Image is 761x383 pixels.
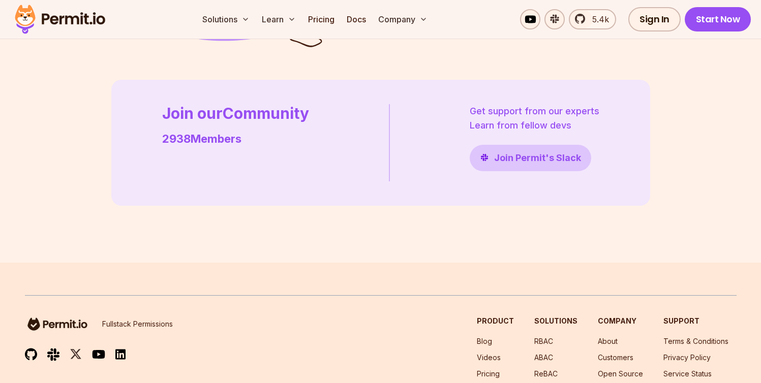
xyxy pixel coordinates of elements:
[10,2,110,37] img: Permit logo
[374,9,432,29] button: Company
[534,369,558,378] a: ReBAC
[628,7,681,31] a: Sign In
[162,131,309,147] p: 2938 Members
[477,337,492,345] a: Blog
[663,369,712,378] a: Service Status
[304,9,339,29] a: Pricing
[598,337,618,345] a: About
[70,348,82,361] img: twitter
[92,348,105,360] img: youtube
[598,369,643,378] a: Open Source
[477,353,501,362] a: Videos
[534,337,553,345] a: RBAC
[343,9,370,29] a: Docs
[258,9,300,29] button: Learn
[477,316,514,326] h3: Product
[534,316,577,326] h3: Solutions
[115,348,126,360] img: linkedin
[470,104,599,133] p: Get support from our experts Learn from fellow devs
[685,7,751,31] a: Start Now
[534,353,553,362] a: ABAC
[25,316,90,332] img: logo
[569,9,616,29] a: 5.4k
[477,369,500,378] a: Pricing
[198,9,254,29] button: Solutions
[598,316,643,326] h3: Company
[586,13,609,25] span: 5.4k
[663,316,737,326] h3: Support
[663,337,728,345] a: Terms & Conditions
[47,347,59,361] img: slack
[25,348,37,361] img: github
[102,319,173,329] p: Fullstack Permissions
[162,104,309,122] h2: Join our Community
[663,353,711,362] a: Privacy Policy
[598,353,633,362] a: Customers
